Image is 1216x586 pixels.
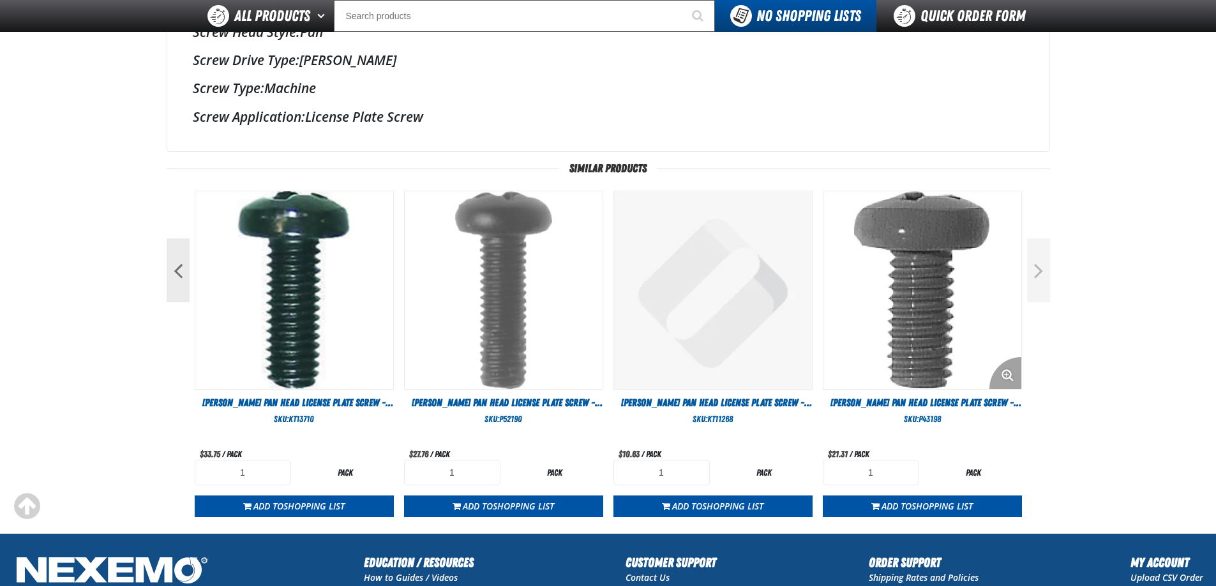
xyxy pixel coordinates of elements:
h2: Customer Support [626,553,716,572]
span: / [850,449,852,459]
a: [PERSON_NAME] Pan Head License Plate Screw - M6-1.0 Diameter; 16mm Length (100 per pack) [195,396,394,410]
img: Phillips Pan Head License Plate Screw - M6-1.0 Diameter; 16mm Length (100 per pack) [195,191,393,389]
span: pack [646,449,661,459]
label: Screw Application: [193,108,305,126]
button: Add toShopping List [404,495,603,517]
span: Add to [253,500,345,512]
span: KT11268 [707,414,733,424]
a: How to Guides / Videos [364,571,458,583]
button: Add toShopping List [195,495,394,517]
div: Machine [193,79,1024,97]
input: Product Quantity [823,460,919,485]
a: [PERSON_NAME] Pan Head License Plate Screw - M6-1.0 Diameter; 12mm Length (50 per pack) [823,396,1022,410]
span: Similar Products [559,162,657,175]
span: Shopping List [912,500,973,512]
div: SKU: [823,413,1022,425]
button: Add toShopping List [613,495,813,517]
div: SKU: [404,413,603,425]
div: pack [297,467,394,479]
div: [PERSON_NAME] [193,51,1024,69]
button: Enlarge Product Image. Opens a popup [989,357,1021,389]
a: [PERSON_NAME] Pan Head License Plate Screw - M6-1.0 Diameter; 20mm Length Black Finish (100 per p... [404,396,603,410]
img: Phillips Pan Head License Plate Screw - M6-1.0 Diameter; 20mm Length Black Finish (100 per pack) [405,191,603,389]
label: Screw Drive Type: [193,51,299,69]
span: Shopping List [702,500,763,512]
span: [PERSON_NAME] Pan Head License Plate Screw - M6-1.0 Diameter; 20mm Length (25 per pack) [621,397,812,423]
span: KT13710 [289,414,314,424]
span: [PERSON_NAME] Pan Head License Plate Screw - M6-1.0 Diameter; 20mm Length Black Finish (100 per p... [409,397,603,436]
span: $33.75 [200,449,220,459]
div: Scroll to the top [13,492,41,520]
: View Details of the Phillips Pan Head License Plate Screw - M6-1.0 Diameter; 20mm Length (25 per ... [614,191,812,389]
span: pack [227,449,242,459]
a: [PERSON_NAME] Pan Head License Plate Screw - M6-1.0 Diameter; 20mm Length (25 per pack) [613,396,813,410]
span: P43198 [919,414,941,424]
input: Product Quantity [195,460,291,485]
span: $27.76 [409,449,428,459]
span: Add to [882,500,973,512]
span: / [222,449,225,459]
span: [PERSON_NAME] Pan Head License Plate Screw - M6-1.0 Diameter; 16mm Length (100 per pack) [202,397,393,423]
a: Shipping Rates and Policies [869,571,979,583]
img: Phillips Pan Head License Plate Screw - M6-1.0 Diameter; 20mm Length (25 per pack) [614,191,812,389]
button: Next [1027,238,1050,302]
div: pack [716,467,813,479]
h2: Order Support [869,553,979,572]
: View Details of the Phillips Pan Head License Plate Screw - M6-1.0 Diameter; 12mm Length (50 per ... [823,191,1021,389]
span: / [430,449,433,459]
div: pack [507,467,603,479]
span: $21.31 [828,449,848,459]
div: SKU: [195,413,394,425]
div: License Plate Screw [193,108,1024,126]
button: Add toShopping List [823,495,1022,517]
span: / [642,449,644,459]
span: $10.63 [619,449,640,459]
span: pack [435,449,450,459]
div: pack [926,467,1022,479]
span: Shopping List [283,500,345,512]
input: Product Quantity [613,460,710,485]
: View Details of the Phillips Pan Head License Plate Screw - M6-1.0 Diameter; 16mm Length (100 per... [195,191,393,389]
h2: My Account [1130,553,1203,572]
img: Phillips Pan Head License Plate Screw - M6-1.0 Diameter; 12mm Length (50 per pack) [823,191,1021,389]
span: Shopping List [493,500,554,512]
label: Screw Type: [193,79,264,97]
div: SKU: [613,413,813,425]
: View Details of the Phillips Pan Head License Plate Screw - M6-1.0 Diameter; 20mm Length Black Fi... [405,191,603,389]
button: Previous [167,238,190,302]
input: Product Quantity [404,460,500,485]
span: Add to [672,500,763,512]
span: pack [854,449,869,459]
a: Contact Us [626,571,670,583]
a: Upload CSV Order [1130,571,1203,583]
span: All Products [234,4,310,27]
h2: Education / Resources [364,553,474,572]
span: No Shopping Lists [756,7,861,25]
span: [PERSON_NAME] Pan Head License Plate Screw - M6-1.0 Diameter; 12mm Length (50 per pack) [830,397,1021,423]
span: Add to [463,500,554,512]
label: Screw Head Style: [193,23,300,41]
span: P52190 [499,414,522,424]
